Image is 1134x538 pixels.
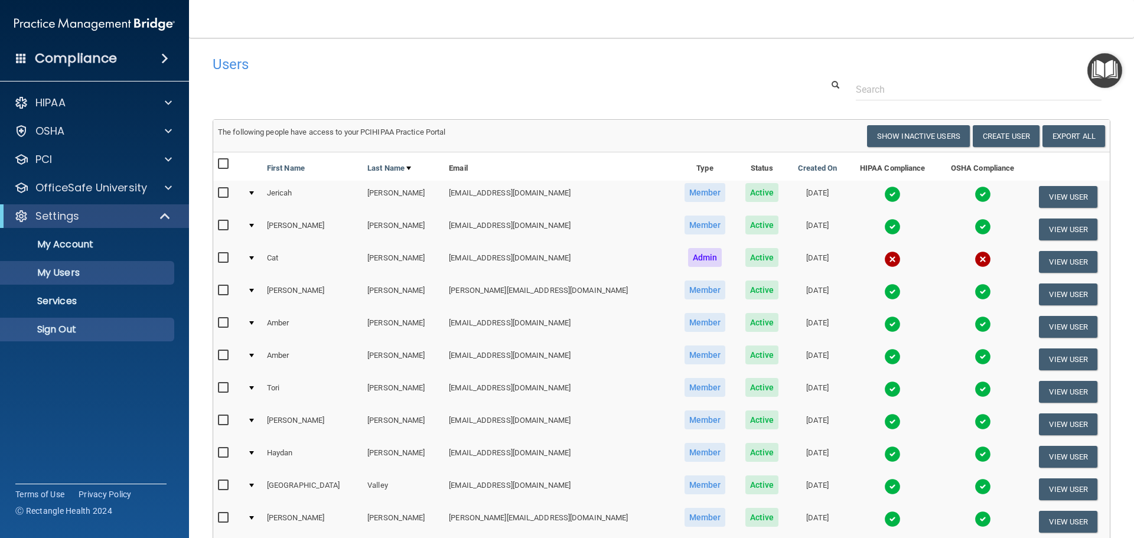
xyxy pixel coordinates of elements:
a: First Name [267,161,305,175]
span: Member [685,183,726,202]
a: Privacy Policy [79,488,132,500]
p: My Account [8,239,169,250]
img: tick.e7d51cea.svg [884,511,901,527]
span: Member [685,378,726,397]
td: [EMAIL_ADDRESS][DOMAIN_NAME] [444,246,674,278]
span: Admin [688,248,722,267]
td: [EMAIL_ADDRESS][DOMAIN_NAME] [444,311,674,343]
td: [PERSON_NAME] [363,181,444,213]
a: OSHA [14,124,172,138]
span: Member [685,508,726,527]
p: HIPAA [35,96,66,110]
td: [DATE] [788,376,847,408]
img: tick.e7d51cea.svg [884,186,901,203]
p: Sign Out [8,324,169,335]
span: Active [745,475,779,494]
td: [PERSON_NAME][EMAIL_ADDRESS][DOMAIN_NAME] [444,506,674,538]
td: [PERSON_NAME] [363,343,444,376]
td: [PERSON_NAME][EMAIL_ADDRESS][DOMAIN_NAME] [444,278,674,311]
td: [DATE] [788,343,847,376]
img: tick.e7d51cea.svg [975,316,991,332]
p: OSHA [35,124,65,138]
button: View User [1039,251,1097,273]
span: Member [685,216,726,234]
span: Active [745,248,779,267]
span: Active [745,410,779,429]
img: tick.e7d51cea.svg [975,511,991,527]
td: [PERSON_NAME] [262,278,363,311]
img: cross.ca9f0e7f.svg [884,251,901,268]
td: [DATE] [788,213,847,246]
td: [DATE] [788,408,847,441]
p: OfficeSafe University [35,181,147,195]
td: [PERSON_NAME] [262,213,363,246]
img: tick.e7d51cea.svg [975,186,991,203]
td: Haydan [262,441,363,473]
a: Settings [14,209,171,223]
td: [EMAIL_ADDRESS][DOMAIN_NAME] [444,181,674,213]
img: tick.e7d51cea.svg [975,478,991,495]
button: View User [1039,413,1097,435]
a: Created On [798,161,837,175]
button: View User [1039,316,1097,338]
td: [PERSON_NAME] [363,246,444,278]
td: [PERSON_NAME] [363,408,444,441]
td: [DATE] [788,473,847,506]
th: Email [444,152,674,181]
p: My Users [8,267,169,279]
span: Active [745,378,779,397]
td: [EMAIL_ADDRESS][DOMAIN_NAME] [444,213,674,246]
a: Last Name [367,161,411,175]
img: PMB logo [14,12,175,36]
td: [PERSON_NAME] [363,311,444,343]
a: HIPAA [14,96,172,110]
span: Active [745,281,779,299]
td: [PERSON_NAME] [262,408,363,441]
td: Jericah [262,181,363,213]
td: [PERSON_NAME] [363,278,444,311]
td: Amber [262,343,363,376]
th: OSHA Compliance [938,152,1027,181]
a: Terms of Use [15,488,64,500]
button: View User [1039,186,1097,208]
button: View User [1039,446,1097,468]
span: Active [745,216,779,234]
p: PCI [35,152,52,167]
p: Settings [35,209,79,223]
td: [PERSON_NAME] [363,213,444,246]
img: cross.ca9f0e7f.svg [975,251,991,268]
img: tick.e7d51cea.svg [975,413,991,430]
img: tick.e7d51cea.svg [975,381,991,397]
button: View User [1039,511,1097,533]
span: Member [685,345,726,364]
td: [DATE] [788,181,847,213]
button: Open Resource Center [1087,53,1122,88]
img: tick.e7d51cea.svg [884,219,901,235]
img: tick.e7d51cea.svg [884,348,901,365]
td: [EMAIL_ADDRESS][DOMAIN_NAME] [444,408,674,441]
td: [GEOGRAPHIC_DATA] [262,473,363,506]
a: OfficeSafe University [14,181,172,195]
td: [EMAIL_ADDRESS][DOMAIN_NAME] [444,343,674,376]
input: Search [856,79,1102,100]
span: Member [685,443,726,462]
span: Ⓒ Rectangle Health 2024 [15,505,112,517]
img: tick.e7d51cea.svg [975,348,991,365]
span: Member [685,313,726,332]
td: [PERSON_NAME] [262,506,363,538]
img: tick.e7d51cea.svg [884,316,901,332]
button: Create User [973,125,1039,147]
td: [PERSON_NAME] [363,506,444,538]
td: [PERSON_NAME] [363,376,444,408]
td: [DATE] [788,441,847,473]
th: Type [674,152,735,181]
img: tick.e7d51cea.svg [884,478,901,495]
span: Active [745,443,779,462]
img: tick.e7d51cea.svg [884,413,901,430]
img: tick.e7d51cea.svg [884,381,901,397]
td: Tori [262,376,363,408]
td: [EMAIL_ADDRESS][DOMAIN_NAME] [444,441,674,473]
button: View User [1039,348,1097,370]
button: View User [1039,219,1097,240]
td: [EMAIL_ADDRESS][DOMAIN_NAME] [444,376,674,408]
